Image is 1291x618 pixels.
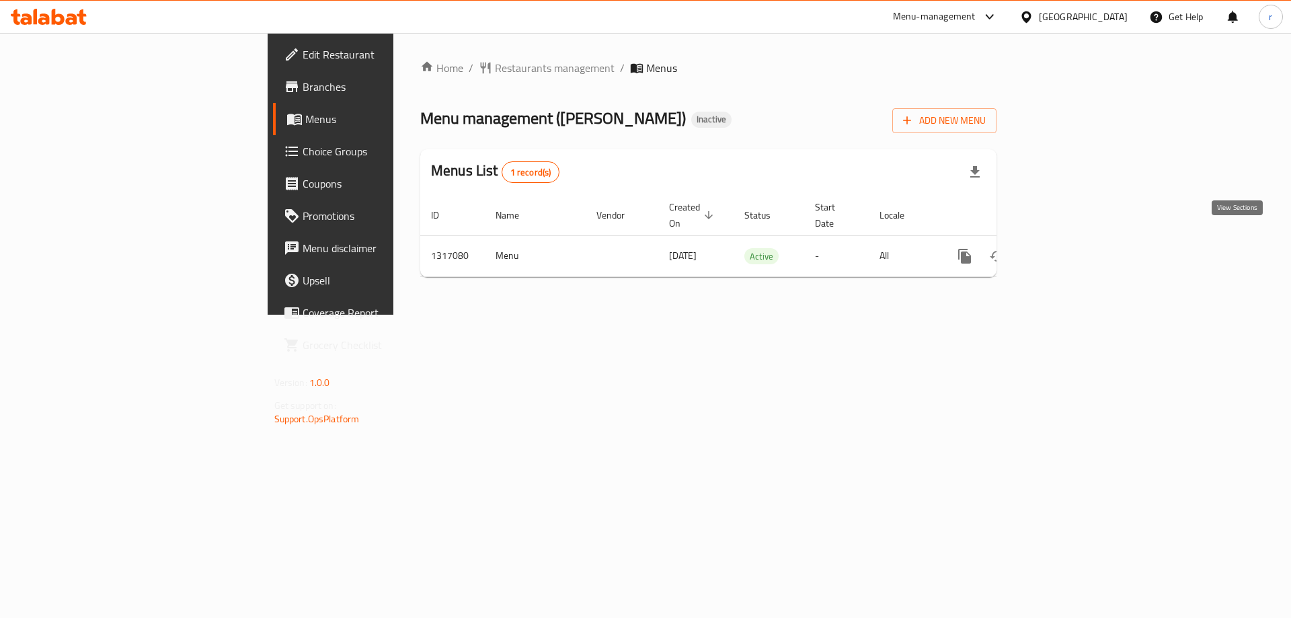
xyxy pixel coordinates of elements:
[305,111,473,127] span: Menus
[804,235,869,276] td: -
[273,329,483,361] a: Grocery Checklist
[744,249,779,264] span: Active
[303,143,473,159] span: Choice Groups
[815,199,853,231] span: Start Date
[959,156,991,188] div: Export file
[273,38,483,71] a: Edit Restaurant
[949,240,981,272] button: more
[274,374,307,391] span: Version:
[273,200,483,232] a: Promotions
[893,9,976,25] div: Menu-management
[502,161,560,183] div: Total records count
[669,247,697,264] span: [DATE]
[646,60,677,76] span: Menus
[273,167,483,200] a: Coupons
[273,71,483,103] a: Branches
[303,240,473,256] span: Menu disclaimer
[303,305,473,321] span: Coverage Report
[420,60,996,76] nav: breadcrumb
[431,161,559,183] h2: Menus List
[938,195,1089,236] th: Actions
[479,60,615,76] a: Restaurants management
[892,108,996,133] button: Add New Menu
[303,272,473,288] span: Upsell
[420,103,686,133] span: Menu management ( [PERSON_NAME] )
[303,176,473,192] span: Coupons
[1039,9,1128,24] div: [GEOGRAPHIC_DATA]
[274,410,360,428] a: Support.OpsPlatform
[691,114,732,125] span: Inactive
[273,297,483,329] a: Coverage Report
[420,195,1089,277] table: enhanced table
[303,79,473,95] span: Branches
[273,264,483,297] a: Upsell
[903,112,986,129] span: Add New Menu
[502,166,559,179] span: 1 record(s)
[596,207,642,223] span: Vendor
[981,240,1013,272] button: Change Status
[669,199,717,231] span: Created On
[273,232,483,264] a: Menu disclaimer
[303,337,473,353] span: Grocery Checklist
[691,112,732,128] div: Inactive
[495,60,615,76] span: Restaurants management
[879,207,922,223] span: Locale
[744,207,788,223] span: Status
[744,248,779,264] div: Active
[273,103,483,135] a: Menus
[1269,9,1272,24] span: r
[620,60,625,76] li: /
[869,235,938,276] td: All
[303,208,473,224] span: Promotions
[274,397,336,414] span: Get support on:
[273,135,483,167] a: Choice Groups
[496,207,537,223] span: Name
[309,374,330,391] span: 1.0.0
[485,235,586,276] td: Menu
[431,207,457,223] span: ID
[303,46,473,63] span: Edit Restaurant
